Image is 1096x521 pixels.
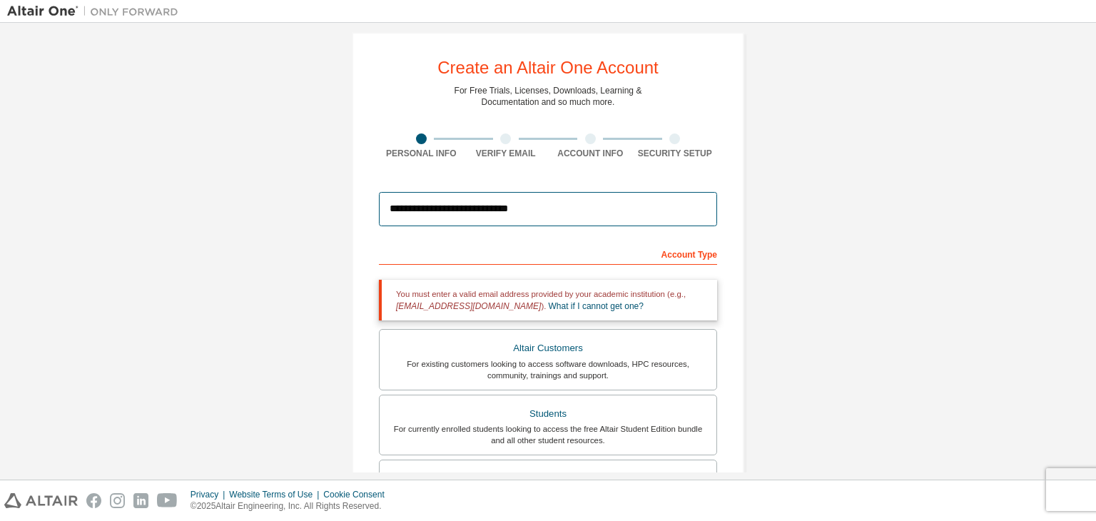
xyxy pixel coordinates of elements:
div: Account Type [379,242,717,265]
div: For Free Trials, Licenses, Downloads, Learning & Documentation and so much more. [455,85,642,108]
div: Account Info [548,148,633,159]
div: Privacy [191,489,229,500]
p: © 2025 Altair Engineering, Inc. All Rights Reserved. [191,500,393,512]
div: Faculty [388,469,708,489]
div: Cookie Consent [323,489,392,500]
div: You must enter a valid email address provided by your academic institution (e.g., ). [379,280,717,320]
div: Students [388,404,708,424]
img: instagram.svg [110,493,125,508]
span: [EMAIL_ADDRESS][DOMAIN_NAME] [396,301,541,311]
div: Create an Altair One Account [437,59,659,76]
a: What if I cannot get one? [549,301,644,311]
div: Security Setup [633,148,718,159]
img: youtube.svg [157,493,178,508]
img: linkedin.svg [133,493,148,508]
div: Personal Info [379,148,464,159]
div: Website Terms of Use [229,489,323,500]
div: Altair Customers [388,338,708,358]
img: facebook.svg [86,493,101,508]
img: altair_logo.svg [4,493,78,508]
div: For existing customers looking to access software downloads, HPC resources, community, trainings ... [388,358,708,381]
div: Verify Email [464,148,549,159]
img: Altair One [7,4,186,19]
div: For currently enrolled students looking to access the free Altair Student Edition bundle and all ... [388,423,708,446]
